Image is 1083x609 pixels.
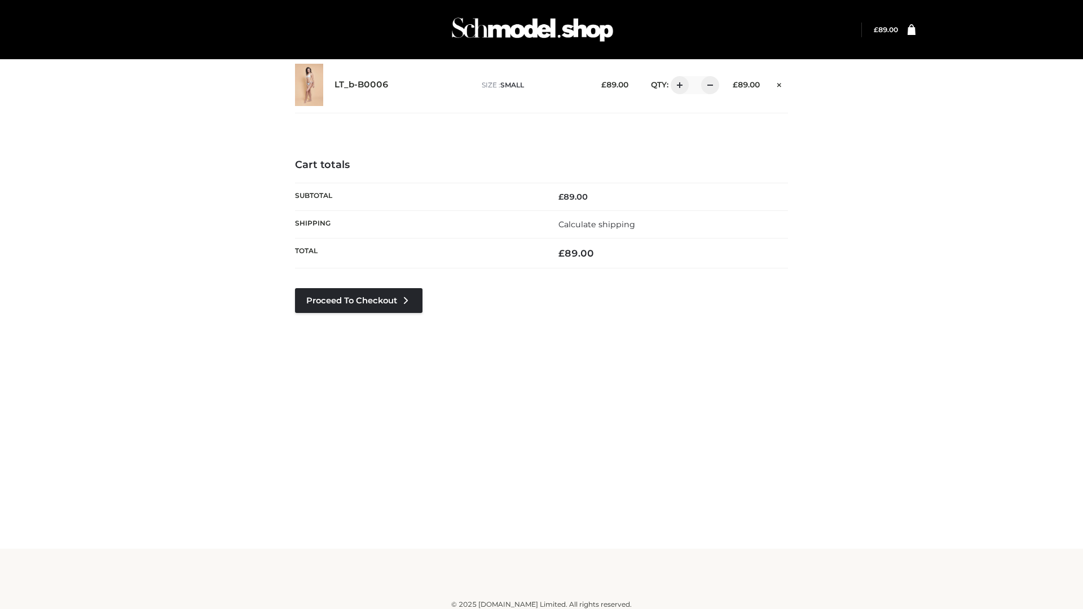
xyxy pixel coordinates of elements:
th: Shipping [295,210,541,238]
a: Remove this item [771,76,788,91]
p: size : [482,80,584,90]
a: Calculate shipping [558,219,635,230]
bdi: 89.00 [874,25,898,34]
th: Total [295,239,541,268]
img: Schmodel Admin 964 [448,7,617,52]
a: Proceed to Checkout [295,288,422,313]
span: £ [558,192,563,202]
bdi: 89.00 [558,248,594,259]
a: LT_b-B0006 [334,80,389,90]
div: QTY: [640,76,715,94]
bdi: 89.00 [558,192,588,202]
a: £89.00 [874,25,898,34]
span: SMALL [500,81,524,89]
span: £ [733,80,738,89]
img: LT_b-B0006 - SMALL [295,64,323,106]
span: £ [601,80,606,89]
span: £ [558,248,565,259]
h4: Cart totals [295,159,788,171]
bdi: 89.00 [601,80,628,89]
th: Subtotal [295,183,541,210]
bdi: 89.00 [733,80,760,89]
span: £ [874,25,878,34]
